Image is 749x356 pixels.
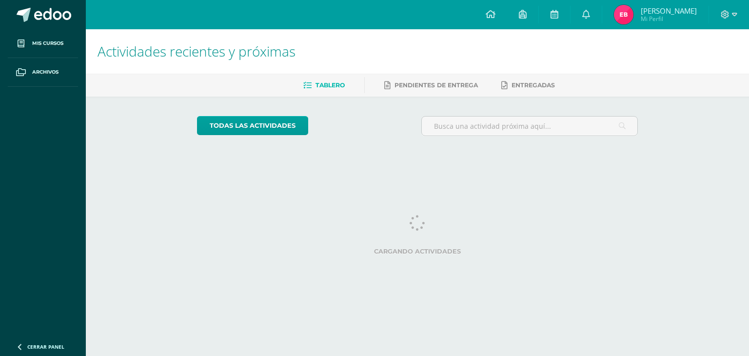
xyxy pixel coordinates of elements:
label: Cargando actividades [197,248,638,255]
a: Entregadas [501,78,555,93]
a: Pendientes de entrega [384,78,478,93]
a: Archivos [8,58,78,87]
span: Entregadas [512,81,555,89]
a: todas las Actividades [197,116,308,135]
img: 94bf75ea2e09b9ef851cf4077758348d.png [614,5,633,24]
span: Cerrar panel [27,343,64,350]
span: Mi Perfil [641,15,697,23]
span: Pendientes de entrega [394,81,478,89]
span: Mis cursos [32,40,63,47]
span: Archivos [32,68,59,76]
a: Mis cursos [8,29,78,58]
input: Busca una actividad próxima aquí... [422,117,638,136]
span: Actividades recientes y próximas [98,42,296,60]
span: Tablero [315,81,345,89]
span: [PERSON_NAME] [641,6,697,16]
a: Tablero [303,78,345,93]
